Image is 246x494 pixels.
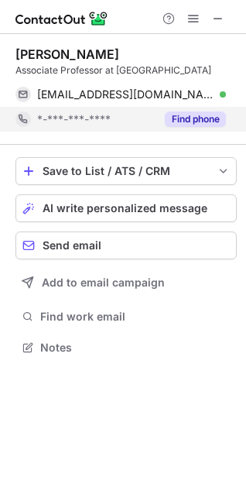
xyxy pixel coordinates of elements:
[43,202,207,214] span: AI write personalized message
[15,337,237,358] button: Notes
[40,310,231,324] span: Find work email
[42,276,165,289] span: Add to email campaign
[15,306,237,328] button: Find work email
[43,239,101,252] span: Send email
[43,165,210,177] div: Save to List / ATS / CRM
[15,63,237,77] div: Associate Professor at [GEOGRAPHIC_DATA]
[15,46,119,62] div: [PERSON_NAME]
[15,194,237,222] button: AI write personalized message
[15,269,237,297] button: Add to email campaign
[37,87,214,101] span: [EMAIL_ADDRESS][DOMAIN_NAME]
[15,9,108,28] img: ContactOut v5.3.10
[165,111,226,127] button: Reveal Button
[15,157,237,185] button: save-profile-one-click
[40,341,231,355] span: Notes
[15,232,237,259] button: Send email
